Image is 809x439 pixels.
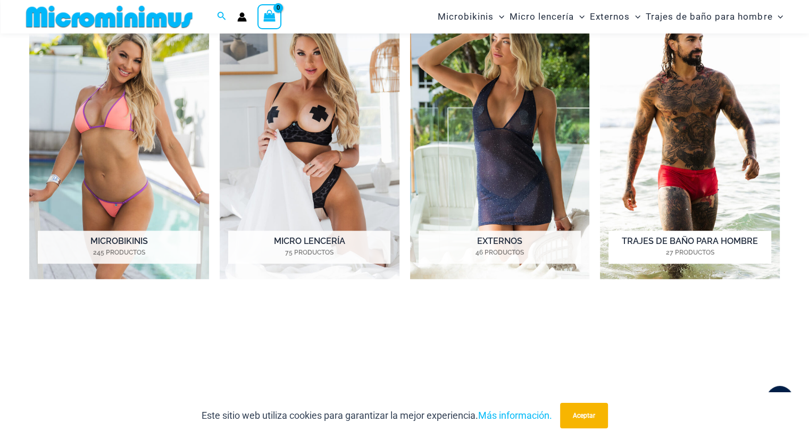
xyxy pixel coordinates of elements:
[202,410,478,421] font: Este sitio web utiliza cookies para garantizar la mejor experiencia.
[29,2,209,279] a: Visita la categoría de producto Micro Bikinis
[510,11,574,22] font: Micro lencería
[772,3,783,30] span: Alternar menú
[217,10,227,23] a: Enlace del icono de búsqueda
[587,3,643,30] a: ExternosAlternar menúAlternar menú
[600,2,780,279] img: Trajes de baño para hombre
[646,11,772,22] font: Trajes de baño para hombre
[476,249,524,256] font: 46 productos
[560,403,608,428] button: Aceptar
[477,236,522,246] font: Externos
[666,249,714,256] font: 27 productos
[410,2,590,279] img: Externos
[93,249,145,256] font: 245 productos
[438,11,494,22] font: Microbikinis
[220,2,399,279] img: Micro lencería
[590,11,630,22] font: Externos
[494,3,504,30] span: Alternar menú
[285,249,333,256] font: 75 productos
[643,3,786,30] a: Trajes de baño para hombreAlternar menúAlternar menú
[22,5,197,29] img: MM SHOP LOGO PLANO
[220,2,399,279] a: Visita la categoría de producto Micro Lencería
[29,307,780,387] iframe: Certificado por TrustedSite
[600,2,780,279] a: Visita la categoría de productos Trajes de baño para hombre
[573,412,595,419] font: Aceptar
[433,2,788,32] nav: Navegación del sitio
[622,236,758,246] font: Trajes de baño para hombre
[274,236,345,246] font: Micro lencería
[435,3,507,30] a: MicrobikinisAlternar menúAlternar menú
[257,4,282,29] a: Ver carrito de compras, vacío
[478,410,552,421] a: Más información.
[507,3,587,30] a: Micro lenceríaAlternar menúAlternar menú
[410,2,590,279] a: Visita la categoría de productos Outers
[574,3,585,30] span: Alternar menú
[237,12,247,22] a: Enlace del icono de la cuenta
[630,3,640,30] span: Alternar menú
[29,2,209,279] img: Microbikinis
[90,236,148,246] font: Microbikinis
